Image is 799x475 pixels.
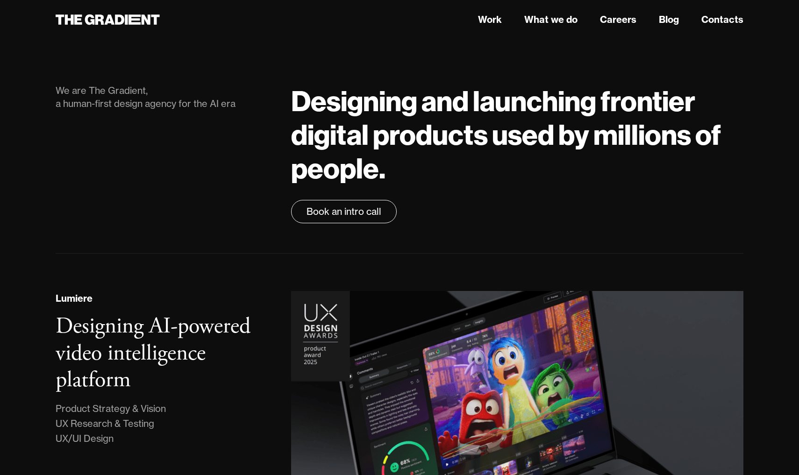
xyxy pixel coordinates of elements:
a: Careers [600,13,636,27]
div: We are The Gradient, a human-first design agency for the AI era [56,84,272,110]
h3: Designing AI-powered video intelligence platform [56,312,250,394]
a: Book an intro call [291,200,397,223]
div: Product Strategy & Vision UX Research & Testing UX/UI Design [56,401,166,446]
h1: Designing and launching frontier digital products used by millions of people. [291,84,743,185]
a: What we do [524,13,578,27]
a: Work [478,13,502,27]
a: Blog [659,13,679,27]
a: Contacts [701,13,743,27]
div: Lumiere [56,291,93,305]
